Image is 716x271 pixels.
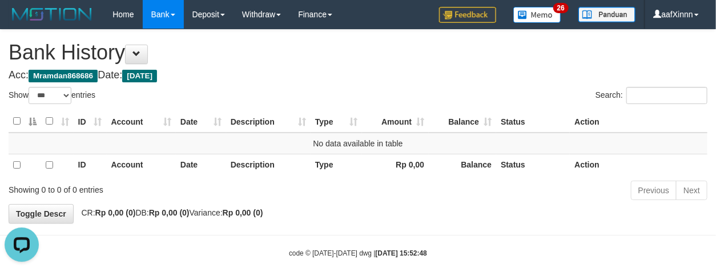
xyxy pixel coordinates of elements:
th: ID [74,154,107,176]
a: Previous [631,181,677,200]
img: panduan.png [578,7,635,22]
select: Showentries [29,87,71,104]
span: CR: DB: Variance: [76,208,263,217]
span: [DATE] [122,70,157,82]
th: Description [226,154,311,176]
th: Type [311,154,362,176]
td: No data available in table [9,133,707,154]
a: Toggle Descr [9,204,74,224]
th: Balance: activate to sort column ascending [429,110,496,133]
th: ID: activate to sort column ascending [74,110,107,133]
img: Feedback.jpg [439,7,496,23]
div: Showing 0 to 0 of 0 entries [9,180,290,196]
strong: [DATE] 15:52:48 [376,249,427,257]
th: Action [570,110,707,133]
th: Account [107,154,176,176]
img: MOTION_logo.png [9,6,95,23]
label: Search: [596,87,707,104]
th: Status [496,154,570,176]
th: Action [570,154,707,176]
small: code © [DATE]-[DATE] dwg | [289,249,427,257]
input: Search: [626,87,707,104]
strong: Rp 0,00 (0) [95,208,136,217]
h4: Acc: Date: [9,70,707,81]
th: Account: activate to sort column ascending [107,110,176,133]
th: Rp 0,00 [362,154,429,176]
strong: Rp 0,00 (0) [149,208,190,217]
th: Date [176,154,226,176]
h1: Bank History [9,41,707,64]
span: Mramdan868686 [29,70,98,82]
th: : activate to sort column ascending [41,110,74,133]
th: Amount: activate to sort column ascending [362,110,429,133]
button: Open LiveChat chat widget [5,5,39,39]
th: Date: activate to sort column ascending [176,110,226,133]
th: Type: activate to sort column ascending [311,110,362,133]
th: : activate to sort column descending [9,110,41,133]
th: Description: activate to sort column ascending [226,110,311,133]
a: Next [676,181,707,200]
th: Balance [429,154,496,176]
strong: Rp 0,00 (0) [223,208,263,217]
th: Status [496,110,570,133]
span: 26 [553,3,569,13]
label: Show entries [9,87,95,104]
img: Button%20Memo.svg [513,7,561,23]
